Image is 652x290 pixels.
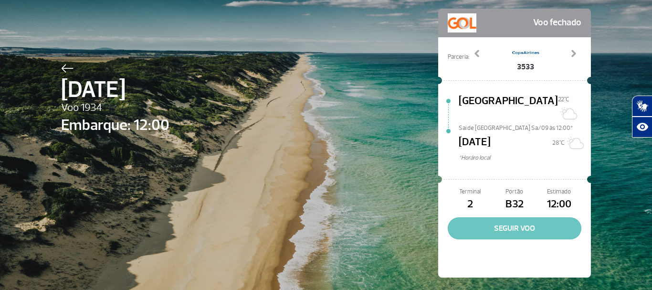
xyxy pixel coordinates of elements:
[533,13,581,32] span: Voo fechado
[632,117,652,138] button: Abrir recursos assistivos.
[61,100,169,116] span: Voo 1934
[558,96,569,103] span: 22°C
[537,196,581,213] span: 12:00
[632,96,652,117] button: Abrir tradutor de língua de sinais.
[558,104,577,123] img: Sol com algumas nuvens
[492,187,536,196] span: Portão
[459,93,558,124] span: [GEOGRAPHIC_DATA]
[552,139,565,147] span: 28°C
[448,217,581,239] button: SEGUIR VOO
[448,196,492,213] span: 2
[61,73,169,107] span: [DATE]
[448,187,492,196] span: Terminal
[632,96,652,138] div: Plugin de acessibilidade da Hand Talk.
[459,134,491,153] span: [DATE]
[537,187,581,196] span: Estimado
[565,133,584,152] img: Sol com algumas nuvens
[459,153,591,162] span: *Horáro local
[492,196,536,213] span: B32
[511,61,540,73] span: 3533
[61,114,169,137] span: Embarque: 12:00
[459,124,591,130] span: Sai de [GEOGRAPHIC_DATA] Sa/09 às 12:00*
[448,53,469,62] span: Parceria:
